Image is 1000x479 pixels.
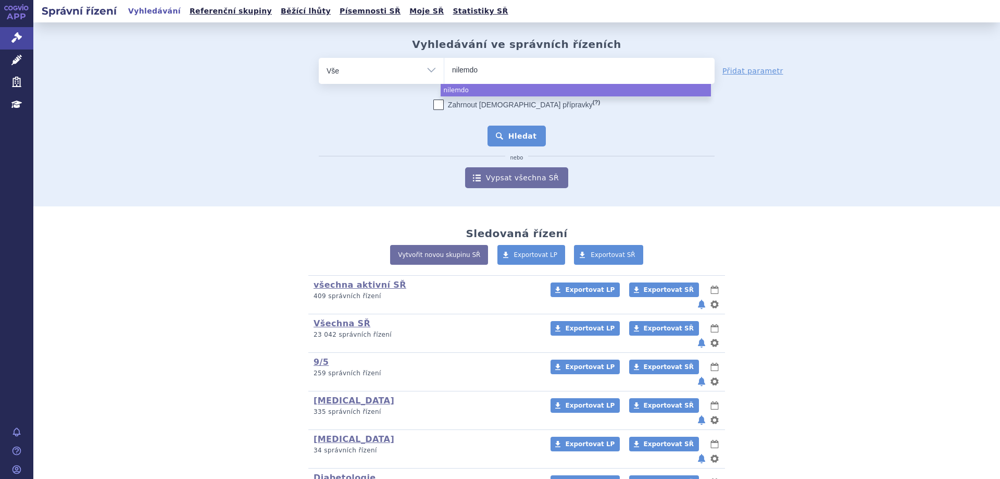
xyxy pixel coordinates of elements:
[644,402,694,409] span: Exportovat SŘ
[709,438,720,450] button: lhůty
[644,363,694,371] span: Exportovat SŘ
[314,280,406,290] a: všechna aktivní SŘ
[497,245,566,265] a: Exportovat LP
[565,402,615,409] span: Exportovat LP
[314,318,370,328] a: Všechna SŘ
[465,167,568,188] a: Vypsat všechna SŘ
[186,4,275,18] a: Referenční skupiny
[551,398,620,413] a: Exportovat LP
[593,99,600,106] abbr: (?)
[629,360,699,374] a: Exportovat SŘ
[629,437,699,451] a: Exportovat SŘ
[125,4,184,18] a: Vyhledávání
[314,434,394,444] a: [MEDICAL_DATA]
[514,251,558,259] span: Exportovat LP
[696,337,707,349] button: notifikace
[551,360,620,374] a: Exportovat LP
[709,298,720,311] button: nastavení
[709,399,720,412] button: lhůty
[696,375,707,388] button: notifikace
[644,286,694,293] span: Exportovat SŘ
[314,357,329,367] a: 9/5
[433,100,600,110] label: Zahrnout [DEMOGRAPHIC_DATA] přípravky
[709,322,720,335] button: lhůty
[709,375,720,388] button: nastavení
[488,126,546,146] button: Hledat
[551,437,620,451] a: Exportovat LP
[406,4,447,18] a: Moje SŘ
[565,363,615,371] span: Exportovat LP
[551,321,620,336] a: Exportovat LP
[314,369,537,378] p: 259 správních řízení
[565,286,615,293] span: Exportovat LP
[696,298,707,311] button: notifikace
[505,155,529,161] i: nebo
[629,321,699,336] a: Exportovat SŘ
[709,284,720,296] button: lhůty
[696,452,707,465] button: notifikace
[565,440,615,448] span: Exportovat LP
[591,251,635,259] span: Exportovat SŘ
[696,414,707,426] button: notifikace
[709,452,720,465] button: nastavení
[722,66,783,76] a: Přidat parametr
[629,283,699,297] a: Exportovat SŘ
[644,440,694,448] span: Exportovat SŘ
[336,4,404,18] a: Písemnosti SŘ
[449,4,511,18] a: Statistiky SŘ
[709,414,720,426] button: nastavení
[644,325,694,332] span: Exportovat SŘ
[390,245,488,265] a: Vytvořit novou skupinu SŘ
[466,227,567,240] h2: Sledovaná řízení
[314,446,537,455] p: 34 správních řízení
[314,292,537,301] p: 409 správních řízení
[278,4,334,18] a: Běžící lhůty
[551,283,620,297] a: Exportovat LP
[33,4,125,18] h2: Správní řízení
[709,361,720,373] button: lhůty
[709,337,720,349] button: nastavení
[412,38,621,51] h2: Vyhledávání ve správních řízeních
[314,330,537,339] p: 23 042 správních řízení
[565,325,615,332] span: Exportovat LP
[314,396,394,406] a: [MEDICAL_DATA]
[441,84,711,96] li: nilemdo
[574,245,643,265] a: Exportovat SŘ
[314,408,537,416] p: 335 správních řízení
[629,398,699,413] a: Exportovat SŘ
